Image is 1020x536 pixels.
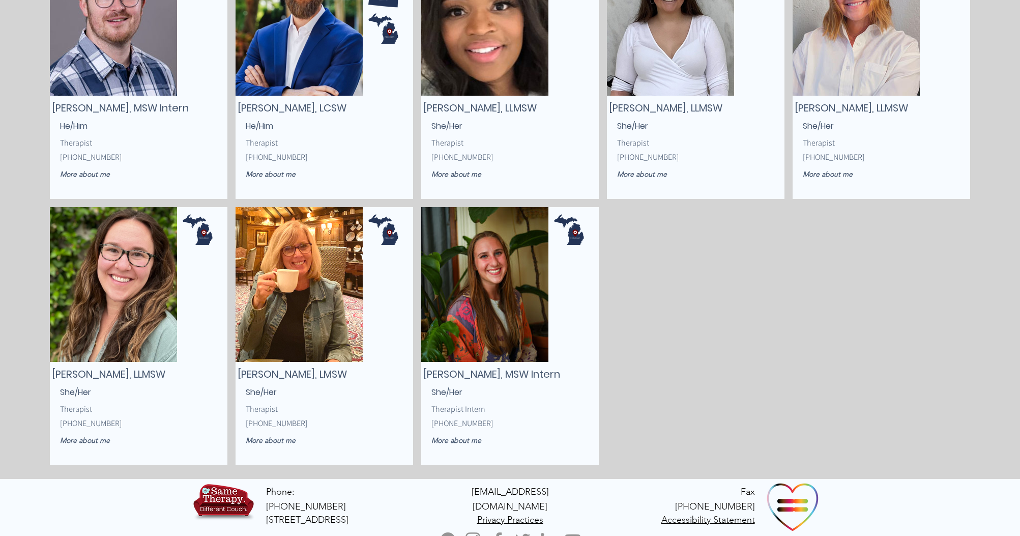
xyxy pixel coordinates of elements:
span: [PHONE_NUMBER] [60,152,122,162]
img: Dot 3.png [368,432,399,463]
img: Dot 3.png [554,166,585,196]
span: Therapist Intern [431,404,485,414]
span: Accessibility Statement [661,514,755,525]
span: More about me [246,170,296,179]
span: Therapist [431,137,463,148]
span: [PERSON_NAME], MSW Intern [52,101,189,115]
span: She/Her [246,386,277,398]
span: [PHONE_NUMBER] [246,418,308,429]
img: Dot 3.png [368,81,399,111]
img: Dot 3.png [925,166,956,196]
img: Dot 3.png [183,246,213,277]
img: Dot 3.png [925,13,956,44]
span: Therapist [60,137,92,148]
span: She/Her [803,120,834,132]
img: Dot 3.png [925,46,956,77]
img: Dot 3.png [554,373,585,404]
img: Dot 3.png [183,46,213,77]
img: Dot 3.png [740,107,770,137]
span: More about me [431,436,481,445]
img: Dot 3.png [740,133,770,163]
a: More about me [246,432,324,449]
img: Dot 3.png [183,347,213,378]
img: Dot 3.png [368,13,399,44]
span: [PHONE_NUMBER] [246,152,308,162]
span: [PHONE_NUMBER] [60,418,122,429]
img: Dot 3.png [183,166,213,196]
span: [PERSON_NAME], LLMSW [423,101,537,115]
a: More about me [431,432,509,449]
span: [PERSON_NAME], LLMSW [52,367,165,381]
span: More about me [431,170,481,179]
img: Dot 3.png [740,166,770,196]
span: Therapist [617,137,649,148]
span: Therapist [246,404,278,414]
img: Dot 3.png [183,279,213,310]
img: Dot 3.png [183,13,213,44]
img: Dot 3.png [554,133,585,163]
span: Therapist [803,137,835,148]
span: [PHONE_NUMBER] [431,152,493,162]
img: Dot 3.png [554,279,585,310]
a: More about me [803,165,881,183]
a: More about me [60,165,138,183]
img: Dot 3.png [554,13,585,44]
span: [STREET_ADDRESS] [266,514,348,525]
img: Dot 3.png [368,46,399,77]
a: Privacy Practices [477,514,543,525]
img: Dot 3.png [554,107,585,137]
img: Dot 3.png [740,13,770,44]
img: Dot 3.png [368,166,399,196]
a: Phone: [PHONE_NUMBER] [266,486,346,512]
img: Dot 3.png [368,347,399,378]
img: Dot 3.png [183,432,213,463]
img: Dot 3.png [554,214,585,245]
img: Dot 3.png [368,279,399,310]
img: Dot 3.png [925,133,956,163]
img: Dot 3.png [183,81,213,111]
span: [PERSON_NAME], LLMSW [795,101,908,115]
a: More about me [60,432,138,449]
span: [PERSON_NAME], LMSW [238,367,347,381]
img: Dot 3.png [554,347,585,378]
img: Dot 3.png [740,81,770,111]
img: Dot 3.png [183,107,213,137]
span: [PERSON_NAME], MSW Intern [423,367,560,381]
span: She/Her [617,120,648,132]
span: She/Her [431,120,462,132]
img: Dot 3.png [925,81,956,111]
img: Dot 3.png [554,399,585,430]
span: More about me [246,436,296,445]
img: Dot 3.png [554,81,585,111]
img: Dot 3.png [368,313,399,343]
img: Dot 3.png [368,373,399,404]
span: More about me [617,170,667,179]
span: [PERSON_NAME], LLMSW [609,101,722,115]
img: Ally Organization [766,479,821,534]
span: [PERSON_NAME], LCSW [238,101,346,115]
img: Dot 3.png [554,432,585,463]
a: [EMAIL_ADDRESS][DOMAIN_NAME] [472,486,549,512]
img: Dot 3.png [554,313,585,343]
img: Dot 3.png [368,214,399,245]
span: [PHONE_NUMBER] [431,418,493,429]
img: Dot 3.png [183,313,213,343]
span: More about me [60,436,110,445]
span: Privacy Practices [477,514,543,525]
span: [PHONE_NUMBER] [617,152,679,162]
a: More about me [431,165,509,183]
img: Dot 3.png [183,214,213,245]
a: Accessibility Statement [661,514,755,525]
img: Dot 3.png [554,46,585,77]
span: She/Her [431,386,462,398]
img: Dot 3.png [368,133,399,163]
a: More about me [617,165,695,183]
img: Dot 3.png [925,107,956,137]
img: Dot 3.png [183,373,213,404]
img: Dot 3.png [368,107,399,137]
span: He/Him [60,120,88,132]
img: Dot 3.png [554,246,585,277]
